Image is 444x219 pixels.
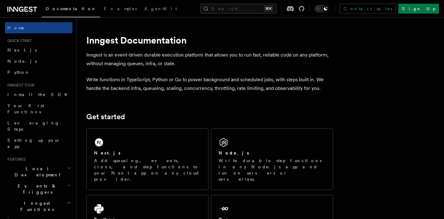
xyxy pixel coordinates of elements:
kbd: ⌘K [264,6,273,12]
a: Python [5,67,72,78]
button: Toggle dark mode [314,5,329,12]
span: Next.js [7,48,37,53]
span: Setting up your app [7,138,60,149]
a: Contact sales [339,4,396,14]
h1: Inngest Documentation [86,35,333,46]
a: Home [5,22,72,33]
a: Documentation [42,2,100,17]
span: Features [5,157,26,162]
span: Leveraging Steps [7,120,60,132]
a: AgentKit [141,2,181,17]
span: Inngest tour [5,83,35,88]
p: Write functions in TypeScript, Python or Go to power background and scheduled jobs, with steps bu... [86,75,333,93]
span: Examples [104,6,137,11]
button: Inngest Functions [5,198,72,215]
a: Node.jsWrite durable step functions in any Node.js app and run on servers or serverless. [211,128,333,190]
span: Node.js [7,59,37,64]
button: Events & Triggers [5,180,72,198]
p: Inngest is an event-driven durable execution platform that allows you to run fast, reliable code ... [86,51,333,68]
a: Setting up your app [5,135,72,152]
span: Local Development [5,166,67,178]
span: AgentKit [144,6,177,11]
a: Sign Up [398,4,439,14]
a: Leveraging Steps [5,117,72,135]
button: Search...⌘K [200,4,277,14]
a: Get started [86,112,125,121]
p: Write durable step functions in any Node.js app and run on servers or serverless. [219,158,325,182]
a: Examples [100,2,141,17]
a: Node.js [5,56,72,67]
p: Add queueing, events, crons, and step functions to your Next app on any cloud provider. [94,158,201,182]
a: Install the SDK [5,89,72,100]
h2: Next.js [94,150,121,156]
span: Python [7,70,30,75]
span: Inngest Functions [5,200,67,213]
span: Documentation [46,6,97,11]
a: Next.jsAdd queueing, events, crons, and step functions to your Next app on any cloud provider. [86,128,208,190]
h2: Node.js [219,150,249,156]
span: Install the SDK [7,92,71,97]
button: Local Development [5,163,72,180]
span: Events & Triggers [5,183,67,195]
a: Your first Functions [5,100,72,117]
span: Your first Functions [7,103,44,114]
span: Quick start [5,38,32,43]
a: Next.js [5,44,72,56]
span: Home [7,25,25,31]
